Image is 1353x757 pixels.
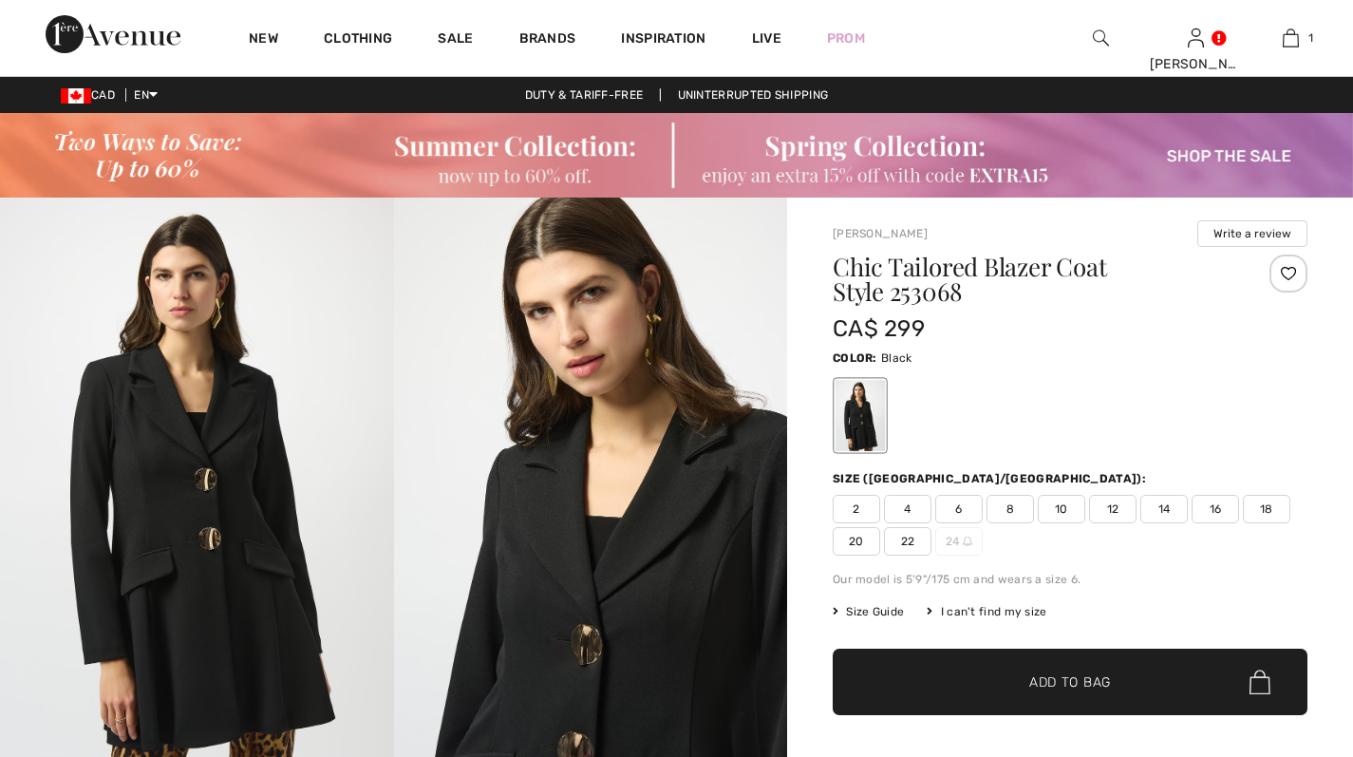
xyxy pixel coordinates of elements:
[1197,220,1307,247] button: Write a review
[884,527,931,556] span: 22
[884,495,931,523] span: 4
[836,380,885,451] div: Black
[987,495,1034,523] span: 8
[621,30,705,50] span: Inspiration
[1188,28,1204,47] a: Sign In
[833,603,904,620] span: Size Guide
[833,470,1150,487] div: Size ([GEOGRAPHIC_DATA]/[GEOGRAPHIC_DATA]):
[1244,27,1337,49] a: 1
[833,315,925,342] span: CA$ 299
[1243,495,1290,523] span: 18
[1029,672,1111,692] span: Add to Bag
[833,227,928,240] a: [PERSON_NAME]
[324,30,392,50] a: Clothing
[833,571,1307,588] div: Our model is 5'9"/175 cm and wears a size 6.
[1188,27,1204,49] img: My Info
[1140,495,1188,523] span: 14
[249,30,278,50] a: New
[881,351,912,365] span: Black
[1192,495,1239,523] span: 16
[1150,54,1243,74] div: [PERSON_NAME]
[61,88,91,104] img: Canadian Dollar
[827,28,865,48] a: Prom
[833,527,880,556] span: 20
[833,351,877,365] span: Color:
[1089,495,1137,523] span: 12
[927,603,1046,620] div: I can't find my size
[935,527,983,556] span: 24
[833,255,1229,304] h1: Chic Tailored Blazer Coat Style 253068
[61,88,122,102] span: CAD
[46,15,180,53] img: 1ère Avenue
[1283,27,1299,49] img: My Bag
[833,495,880,523] span: 2
[1250,670,1270,694] img: Bag.svg
[519,30,576,50] a: Brands
[752,28,781,48] a: Live
[935,495,983,523] span: 6
[438,30,473,50] a: Sale
[134,88,158,102] span: EN
[1308,29,1313,47] span: 1
[963,537,972,546] img: ring-m.svg
[833,649,1307,715] button: Add to Bag
[1038,495,1085,523] span: 10
[1093,27,1109,49] img: search the website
